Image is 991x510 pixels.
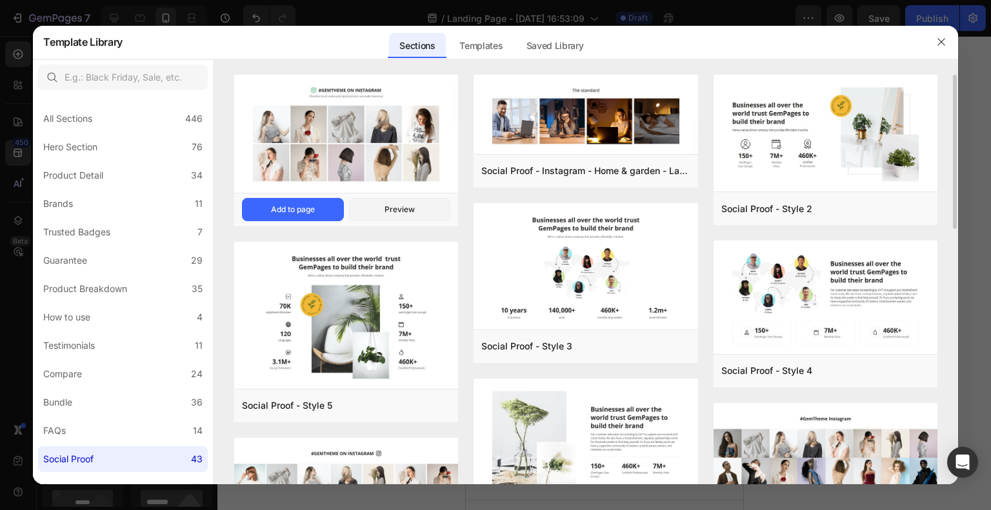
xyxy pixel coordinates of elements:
[43,309,90,325] div: How to use
[192,281,203,297] div: 35
[193,480,203,495] div: 19
[474,203,697,332] img: st3.png
[721,201,812,217] div: Social Proof - Style 2
[43,168,103,183] div: Product Detail
[191,168,203,183] div: 34
[191,253,203,268] div: 29
[481,338,572,354] div: Social Proof - Style 3
[721,363,812,378] div: Social Proof - Style 4
[43,423,66,438] div: FAQs
[714,240,937,357] img: st4.png
[349,198,451,221] button: Preview
[11,90,266,103] p: Effortless Trimming with the Zoom Wheel
[195,338,203,353] div: 11
[11,236,72,250] span: Add section
[11,116,266,165] p: Simply crank the wheel to pick and lock in the desired length settings with 20 various length opt...
[389,33,445,59] div: Sections
[192,139,203,155] div: 76
[43,25,123,59] h2: Template Library
[449,33,513,59] div: Templates
[474,378,697,505] img: st6.png
[474,75,697,157] img: sp30-3.png
[481,163,690,179] div: Social Proof - Instagram - Home & garden - Lamp - Style 30
[43,395,72,410] div: Bundle
[43,480,94,495] div: Brand Story
[191,451,203,467] div: 43
[234,242,458,391] img: st5.png
[43,139,97,155] div: Hero Section
[195,196,203,211] div: 11
[385,204,415,215] div: Preview
[714,75,937,194] img: st2.png
[191,366,203,382] div: 24
[271,204,315,215] div: Add to page
[99,353,178,366] div: Add blank section
[43,253,87,268] div: Guarantee
[43,366,82,382] div: Compare
[43,111,92,126] div: All Sections
[43,338,95,353] div: Testimonials
[242,198,344,221] button: Add to page
[103,325,172,337] span: from URL or image
[90,369,186,380] span: then drag & drop elements
[714,403,937,499] img: sp2.png
[197,224,203,240] div: 7
[38,64,208,90] input: E.g.: Black Friday, Sale, etc.
[100,265,178,279] div: Choose templates
[193,423,203,438] div: 14
[43,224,110,240] div: Trusted Badges
[947,447,978,478] div: Open Intercom Messenger
[197,309,203,325] div: 4
[185,111,203,126] div: 446
[94,281,182,293] span: inspired by CRO experts
[191,395,203,410] div: 36
[43,451,94,467] div: Social Proof
[234,74,458,195] img: sp1.png
[105,309,173,322] div: Generate layout
[43,281,127,297] div: Product Breakdown
[516,33,594,59] div: Saved Library
[242,398,332,413] div: Social Proof - Style 5
[43,196,73,211] div: Brands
